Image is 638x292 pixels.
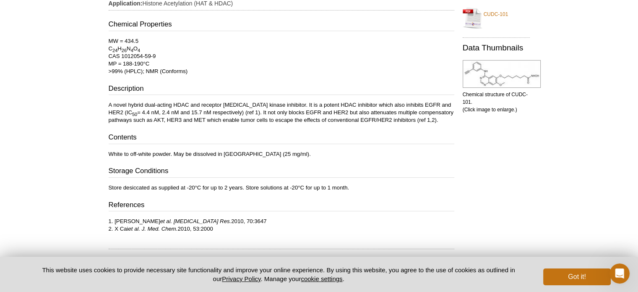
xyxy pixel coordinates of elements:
sub: 24 [112,48,117,53]
sub: 4 [131,48,133,53]
p: This website uses cookies to provide necessary site functionality and improve your online experie... [28,266,530,283]
iframe: Intercom live chat [609,263,630,284]
h2: Data Thumbnails [463,44,530,52]
a: Privacy Policy [222,275,260,282]
sub: 26 [122,48,127,53]
p: MW = 434.5 C H N O CAS 1012054-59-9 MP = 188-190°C >99% (HPLC); NMR (Conforms) [109,37,454,75]
h3: Description [109,84,454,95]
i: et al. J. Med. Chem. [128,226,177,232]
i: et al. [MEDICAL_DATA] Res. [160,218,232,224]
h3: Chemical Properties [109,19,454,31]
sub: 50 [132,112,137,117]
a: CUDC-101 [463,5,530,31]
p: 1. [PERSON_NAME] 2010, 70:3647 2. X Cai 2010, 53:2000 [109,218,454,233]
p: A novel hybrid dual-acting HDAC and receptor [MEDICAL_DATA] kinase inhibitor. It is a potent HDAC... [109,101,454,124]
p: Chemical structure of CUDC-101. (Click image to enlarge.) [463,91,530,113]
p: Store desiccated as supplied at -20°C for up to 2 years. Store solutions at -20°C for up to 1 month. [109,184,454,192]
h3: References [109,200,454,212]
h3: Storage Conditions [109,166,454,178]
p: White to off-white powder. May be dissolved in [GEOGRAPHIC_DATA] (25 mg/ml). [109,150,454,158]
img: Chemical structure of CUDC-101. [463,60,541,88]
button: Got it! [543,268,610,285]
sub: 4 [138,48,140,53]
h3: Contents [109,132,454,144]
button: cookie settings [301,275,342,282]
